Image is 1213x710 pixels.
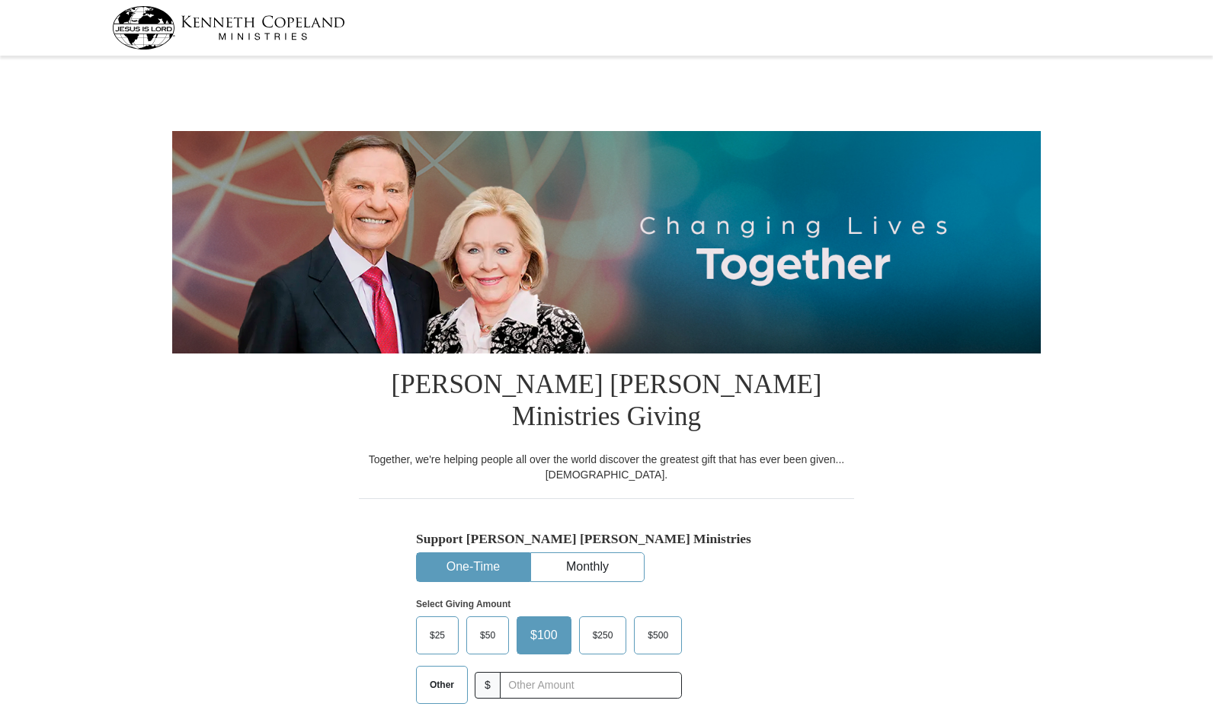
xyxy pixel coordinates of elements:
strong: Select Giving Amount [416,599,510,609]
h5: Support [PERSON_NAME] [PERSON_NAME] Ministries [416,531,797,547]
span: $50 [472,624,503,647]
span: Other [422,673,462,696]
span: $ [475,672,501,699]
button: One-Time [417,553,530,581]
h1: [PERSON_NAME] [PERSON_NAME] Ministries Giving [359,353,854,452]
input: Other Amount [500,672,682,699]
button: Monthly [531,553,644,581]
span: $25 [422,624,453,647]
div: Together, we're helping people all over the world discover the greatest gift that has ever been g... [359,452,854,482]
span: $100 [523,624,565,647]
span: $500 [640,624,676,647]
img: kcm-header-logo.svg [112,6,345,50]
span: $250 [585,624,621,647]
